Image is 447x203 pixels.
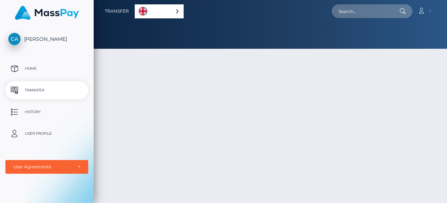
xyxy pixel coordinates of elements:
aside: Language selected: English [135,4,184,18]
p: User Profile [8,128,85,139]
div: Language [135,4,184,18]
p: Transfer [8,85,85,96]
a: Transfer [105,4,129,19]
a: User Profile [5,125,88,143]
button: User Agreements [5,160,88,174]
input: Search... [332,4,399,18]
a: Transfer [5,81,88,99]
a: English [135,5,183,18]
a: Home [5,60,88,78]
p: Home [8,63,85,74]
a: History [5,103,88,121]
span: [PERSON_NAME] [5,36,88,42]
div: User Agreements [13,164,72,170]
img: MassPay [15,6,79,20]
p: History [8,107,85,117]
